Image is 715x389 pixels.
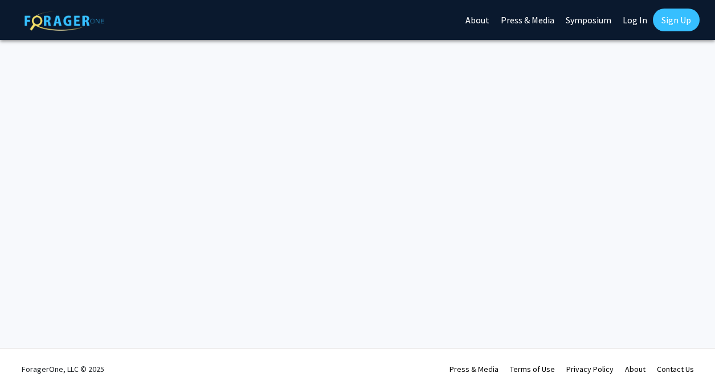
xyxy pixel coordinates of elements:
img: ForagerOne Logo [24,11,104,31]
div: ForagerOne, LLC © 2025 [22,349,104,389]
a: Sign Up [653,9,700,31]
a: Privacy Policy [566,364,614,374]
a: Press & Media [450,364,499,374]
a: About [625,364,645,374]
a: Terms of Use [510,364,555,374]
a: Contact Us [657,364,694,374]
